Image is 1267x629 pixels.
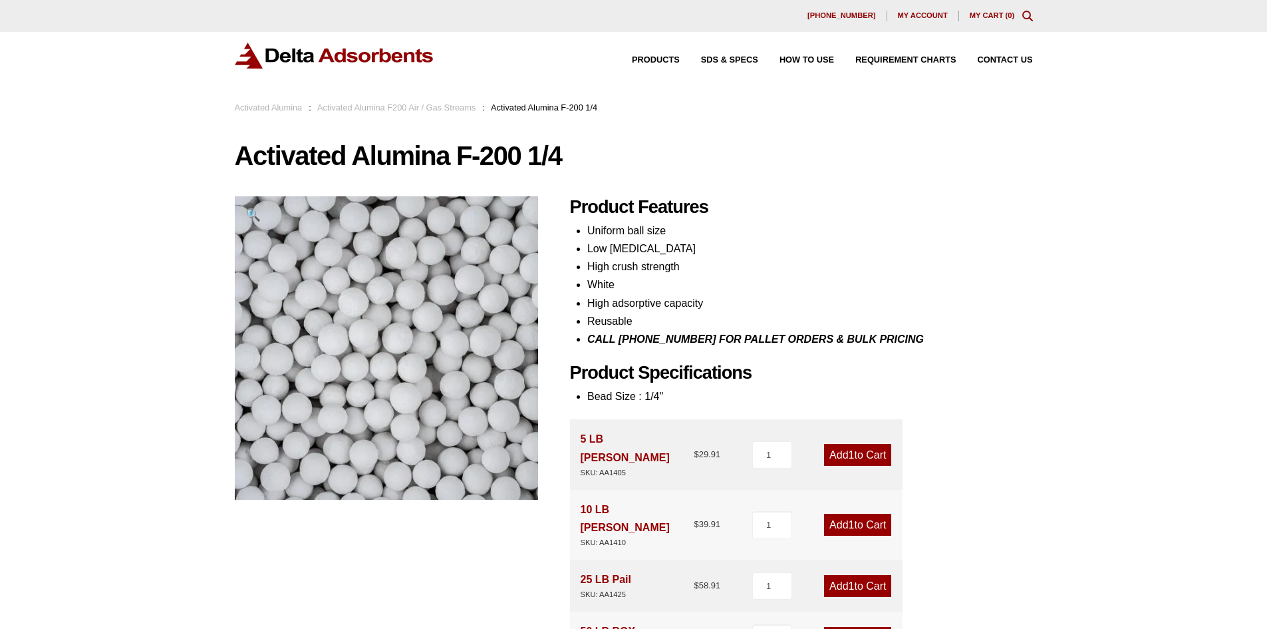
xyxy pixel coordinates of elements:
[824,514,891,536] a: Add1to Cart
[317,103,476,112] a: Activated Alumina F200 Air / Gas Streams
[581,467,694,479] div: SKU: AA1405
[235,142,1033,170] h1: Activated Alumina F-200 1/4
[587,333,924,345] i: CALL [PHONE_NUMBER] FOR PALLET ORDERS & BULK PRICING
[581,430,694,479] div: 5 LB [PERSON_NAME]
[587,387,1033,405] li: Bead Size : 1/4"
[491,103,597,112] span: Activated Alumina F-200 1/4
[235,196,271,233] a: View full-screen image gallery
[970,11,1015,19] a: My Cart (0)
[956,56,1033,65] a: Contact Us
[779,56,834,65] span: How to Use
[587,276,1033,294] li: White
[849,449,855,461] span: 1
[824,444,891,466] a: Add1to Cart
[887,11,959,21] a: My account
[587,222,1033,240] li: Uniform ball size
[235,103,303,112] a: Activated Alumina
[245,208,261,222] span: 🔍
[694,519,720,529] bdi: 39.91
[570,362,1033,384] h2: Product Specifications
[581,501,694,549] div: 10 LB [PERSON_NAME]
[1022,11,1033,21] div: Toggle Modal Content
[587,258,1033,276] li: High crush strength
[587,240,1033,258] li: Low [MEDICAL_DATA]
[694,449,698,459] span: $
[978,56,1033,65] span: Contact Us
[694,519,698,529] span: $
[694,580,698,590] span: $
[758,56,834,65] a: How to Use
[587,294,1033,312] li: High adsorptive capacity
[680,56,758,65] a: SDS & SPECS
[694,449,720,459] bdi: 29.91
[570,196,1033,218] h2: Product Features
[309,103,311,112] span: :
[587,312,1033,330] li: Reusable
[849,519,855,530] span: 1
[797,11,887,21] a: [PHONE_NUMBER]
[235,43,434,69] img: Delta Adsorbents
[701,56,758,65] span: SDS & SPECS
[1008,11,1012,19] span: 0
[581,570,631,601] div: 25 LB Pail
[632,56,680,65] span: Products
[898,12,948,19] span: My account
[834,56,956,65] a: Requirement Charts
[581,536,694,549] div: SKU: AA1410
[849,580,855,592] span: 1
[807,12,876,19] span: [PHONE_NUMBER]
[235,341,538,353] a: Activated Alumina F-200 1/4
[235,196,538,500] img: Activated Alumina F-200 1/4
[855,56,956,65] span: Requirement Charts
[611,56,680,65] a: Products
[824,575,891,597] a: Add1to Cart
[581,588,631,601] div: SKU: AA1425
[482,103,485,112] span: :
[694,580,720,590] bdi: 58.91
